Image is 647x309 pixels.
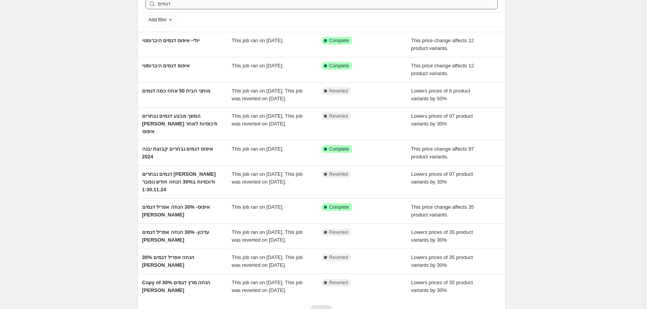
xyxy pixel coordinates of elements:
span: דגמים נבחרים [PERSON_NAME] ודוכסיות ב30% הנחה חודש נומבר 1-30.11.24 [142,171,216,192]
span: Lowers prices of 97 product variants by 30% [411,171,473,185]
span: Reverted [329,88,348,94]
span: This job ran on [DATE]. [232,38,284,43]
span: This job ran on [DATE]. [232,146,284,152]
span: Copy of 30% הנחה מרץ דגמים [PERSON_NAME] [142,280,211,293]
span: This job ran on [DATE]. This job was reverted on [DATE]. [232,254,303,268]
span: מותגי הבית 50 אחוז כמה דגמים [142,88,211,94]
span: Lowers prices of 6 product variants by 50% [411,88,470,101]
span: Complete [329,63,349,69]
span: This job ran on [DATE]. [232,63,284,69]
span: This job ran on [DATE]. [232,204,284,210]
span: Lowers prices of 35 product variants by 30% [411,280,473,293]
span: This price change affects 12 product variants. [411,38,474,51]
span: איפוס- 30% הנחה אפריל דגמים [PERSON_NAME] [142,204,210,218]
span: Reverted [329,229,348,235]
span: Complete [329,38,349,44]
span: המשך מבצע דגמים נבחרים [PERSON_NAME] ודכוסיות לאחר איפוס [142,113,217,134]
span: Complete [329,146,349,152]
span: Reverted [329,171,348,177]
span: This price change affects 35 product variants. [411,204,474,218]
span: Lowers prices of 35 product variants by 30% [411,229,473,243]
span: Complete [329,204,349,210]
span: This job ran on [DATE]. This job was reverted on [DATE]. [232,280,303,293]
span: Lowers prices of 35 product variants by 30% [411,254,473,268]
span: This price change affects 97 product variants. [411,146,474,160]
span: This job ran on [DATE]. This job was reverted on [DATE]. [232,171,303,185]
span: Add filter [149,17,167,23]
span: Lowers prices of 97 product variants by 30% [411,113,473,127]
span: This job ran on [DATE]. This job was reverted on [DATE]. [232,229,303,243]
span: This job ran on [DATE]. This job was reverted on [DATE]. [232,113,303,127]
span: Reverted [329,280,348,286]
span: Reverted [329,254,348,261]
span: Reverted [329,113,348,119]
button: Add filter [145,15,176,24]
span: This job ran on [DATE]. This job was reverted on [DATE]. [232,88,303,101]
span: יולי- איפוס דגמים היברומטי [142,38,200,43]
span: עדכון- 30% הנחה אפריל דגמים [PERSON_NAME] [142,229,210,243]
span: 30% הנחה אפריל דגמים [PERSON_NAME] [142,254,195,268]
span: This price change affects 12 product variants. [411,63,474,76]
span: איפוס דגמים נבחרים קבוצת יבנה 2024 [142,146,213,160]
span: איפוס דגמים היברומטי [142,63,190,69]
